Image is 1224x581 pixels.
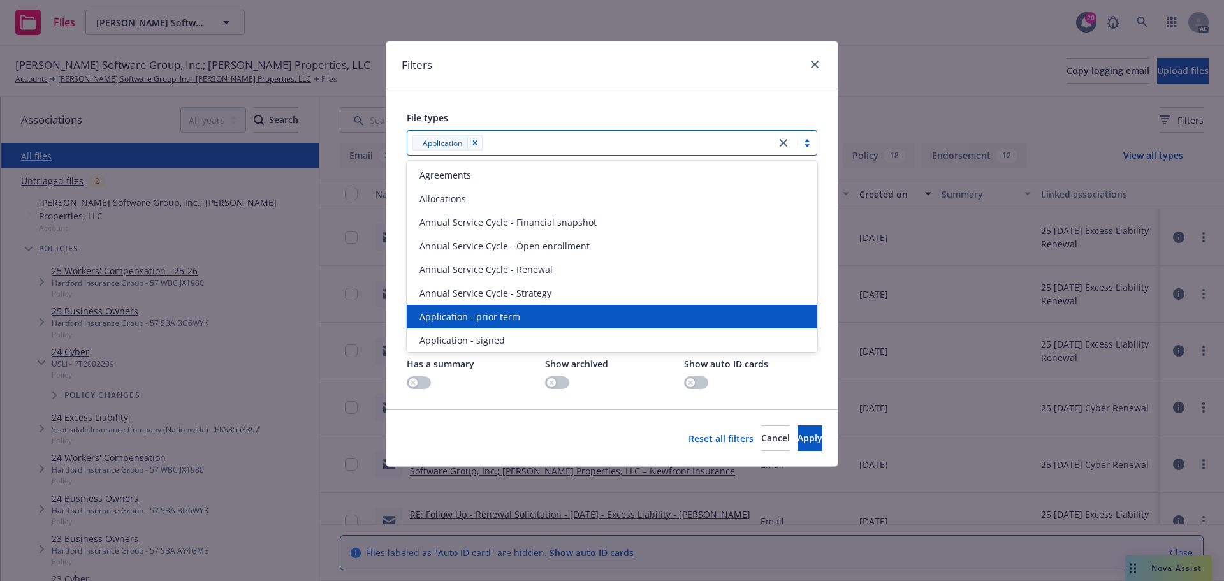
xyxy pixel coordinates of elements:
[418,136,462,150] span: Application
[684,358,768,370] span: Show auto ID cards
[419,216,597,229] span: Annual Service Cycle - Financial snapshot
[419,263,553,276] span: Annual Service Cycle - Renewal
[798,432,822,444] span: Apply
[798,425,822,451] button: Apply
[761,425,790,451] button: Cancel
[545,358,608,370] span: Show archived
[467,135,483,151] div: Remove [object Object]
[423,136,462,150] span: Application
[807,57,822,72] a: close
[407,112,448,124] span: File types
[688,432,754,445] a: Reset all filters
[419,239,590,253] span: Annual Service Cycle - Open enrollment
[419,168,471,182] span: Agreements
[419,286,551,300] span: Annual Service Cycle - Strategy
[419,192,466,205] span: Allocations
[402,57,432,73] h1: Filters
[419,310,520,323] span: Application - prior term
[761,432,790,444] span: Cancel
[407,358,474,370] span: Has a summary
[776,135,791,151] a: close
[419,334,505,347] span: Application - signed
